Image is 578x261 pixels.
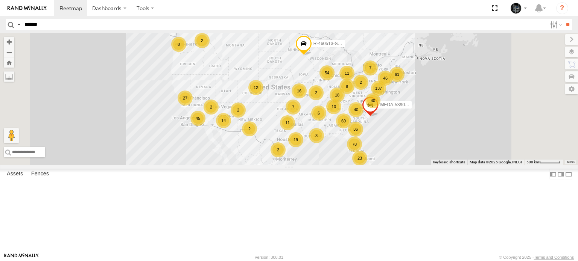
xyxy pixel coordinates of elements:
div: 36 [348,122,363,137]
div: 19 [288,132,303,147]
div: 3 [309,128,324,143]
div: 2 [242,121,257,136]
label: Assets [3,169,27,180]
div: 23 [352,151,367,166]
div: 2 [231,103,246,118]
div: 2 [204,100,219,115]
span: MEDA-539001-Roll [380,102,419,107]
button: Zoom in [4,37,14,47]
div: 61 [389,67,405,82]
span: R-460513-Swing [313,41,347,46]
div: 2 [353,75,368,90]
span: 500 km [526,160,539,164]
div: 7 [363,60,378,75]
div: 7 [286,100,301,115]
div: 9 [339,79,354,94]
div: Version: 308.01 [255,255,283,259]
img: rand-logo.svg [8,6,47,11]
div: 10 [326,99,341,114]
button: Drag Pegman onto the map to open Street View [4,128,19,143]
label: Measure [4,71,14,82]
button: Zoom Home [4,57,14,68]
label: Map Settings [565,84,578,94]
div: 16 [292,83,307,98]
span: Map data ©2025 Google, INEGI [470,160,522,164]
button: Zoom out [4,47,14,57]
a: Terms and Conditions [534,255,574,259]
div: Joseph Lawrence [508,3,529,14]
label: Dock Summary Table to the Right [557,169,564,180]
label: Hide Summary Table [565,169,572,180]
div: 6 [311,106,326,121]
div: 11 [280,115,295,130]
div: 45 [190,111,205,126]
div: 40 [348,102,364,117]
div: 54 [319,65,335,80]
div: 2 [271,142,286,157]
div: 14 [216,113,231,128]
i: ? [556,2,568,14]
div: © Copyright 2025 - [499,255,574,259]
button: Map Scale: 500 km per 53 pixels [524,160,563,165]
label: Fences [27,169,53,180]
div: 18 [330,88,345,103]
div: 2 [195,33,210,48]
div: 46 [378,71,393,86]
div: 69 [336,113,351,128]
div: 2 [309,85,324,100]
div: 40 [365,93,380,108]
label: Search Query [16,19,22,30]
label: Search Filter Options [547,19,563,30]
label: Dock Summary Table to the Left [549,169,557,180]
div: 8 [171,37,186,52]
div: 11 [339,66,354,81]
button: Keyboard shortcuts [433,160,465,165]
div: 12 [248,80,263,95]
a: Visit our Website [4,253,39,261]
div: 78 [347,137,362,152]
div: 27 [178,91,193,106]
a: Terms (opens in new tab) [567,161,575,164]
div: 137 [371,81,386,96]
